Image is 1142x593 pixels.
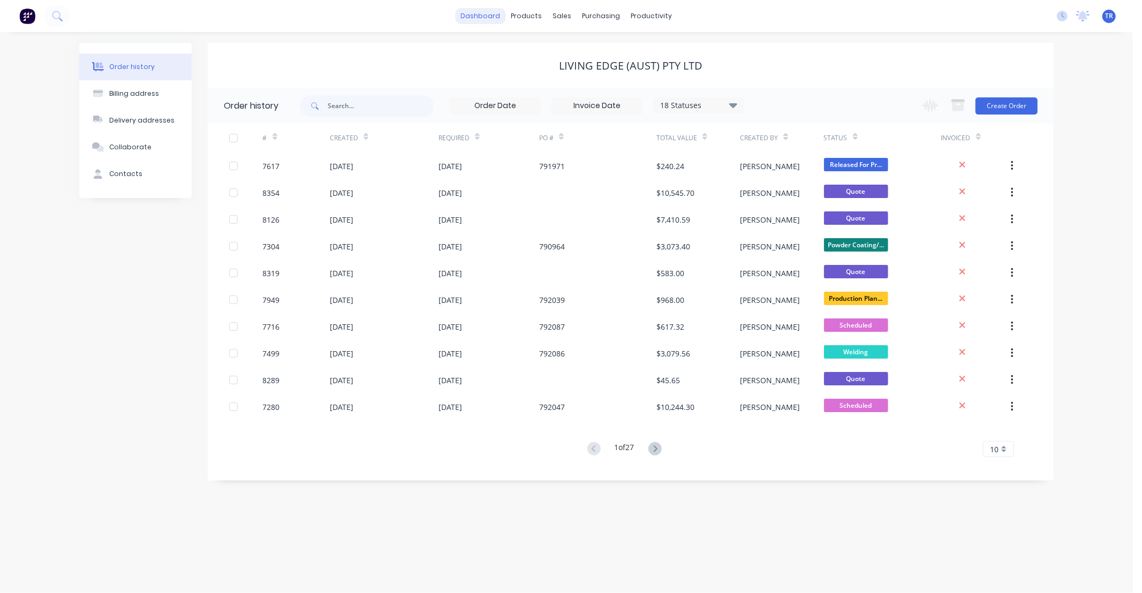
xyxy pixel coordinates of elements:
[824,123,941,153] div: Status
[263,294,280,306] div: 7949
[263,375,280,386] div: 8289
[438,161,462,172] div: [DATE]
[438,133,470,143] div: Required
[539,123,656,153] div: PO #
[740,401,800,413] div: [PERSON_NAME]
[656,294,684,306] div: $968.00
[438,321,462,332] div: [DATE]
[539,133,554,143] div: PO #
[577,8,626,24] div: purchasing
[438,214,462,225] div: [DATE]
[330,321,353,332] div: [DATE]
[740,321,800,332] div: [PERSON_NAME]
[438,348,462,359] div: [DATE]
[539,321,565,332] div: 792087
[79,134,192,161] button: Collaborate
[456,8,506,24] a: dashboard
[330,123,438,153] div: Created
[656,401,694,413] div: $10,244.30
[19,8,35,24] img: Factory
[109,116,175,125] div: Delivery addresses
[740,294,800,306] div: [PERSON_NAME]
[656,268,684,279] div: $583.00
[941,123,1008,153] div: Invoiced
[824,158,888,171] span: Released For Pr...
[330,375,353,386] div: [DATE]
[656,214,690,225] div: $7,410.59
[615,442,634,457] div: 1 of 27
[559,59,702,72] div: Living Edge (Aust) Pty Ltd
[79,54,192,80] button: Order history
[990,444,999,455] span: 10
[263,161,280,172] div: 7617
[79,80,192,107] button: Billing address
[740,348,800,359] div: [PERSON_NAME]
[539,294,565,306] div: 792039
[656,348,690,359] div: $3,079.56
[824,318,888,332] span: Scheduled
[109,169,142,179] div: Contacts
[975,97,1038,115] button: Create Order
[263,241,280,252] div: 7304
[824,211,888,225] span: Quote
[824,133,848,143] div: Status
[330,348,353,359] div: [DATE]
[539,401,565,413] div: 792047
[548,8,577,24] div: sales
[740,133,778,143] div: Created By
[824,292,888,305] span: Production Plan...
[626,8,678,24] div: productivity
[330,268,353,279] div: [DATE]
[824,265,888,278] span: Quote
[941,133,971,143] div: Invoiced
[740,161,800,172] div: [PERSON_NAME]
[438,187,462,199] div: [DATE]
[539,161,565,172] div: 791971
[506,8,548,24] div: products
[224,100,278,112] div: Order history
[824,238,888,252] span: Powder Coating/...
[824,345,888,359] span: Welding
[79,161,192,187] button: Contacts
[656,241,690,252] div: $3,073.40
[79,107,192,134] button: Delivery addresses
[656,133,697,143] div: Total Value
[330,214,353,225] div: [DATE]
[438,294,462,306] div: [DATE]
[330,133,358,143] div: Created
[656,321,684,332] div: $617.32
[656,161,684,172] div: $240.24
[263,268,280,279] div: 8319
[330,294,353,306] div: [DATE]
[656,375,680,386] div: $45.65
[824,185,888,198] span: Quote
[539,241,565,252] div: 790964
[740,268,800,279] div: [PERSON_NAME]
[263,187,280,199] div: 8354
[450,98,540,114] input: Order Date
[740,123,823,153] div: Created By
[552,98,642,114] input: Invoice Date
[109,142,152,152] div: Collaborate
[109,89,159,98] div: Billing address
[330,187,353,199] div: [DATE]
[539,348,565,359] div: 792086
[263,321,280,332] div: 7716
[740,187,800,199] div: [PERSON_NAME]
[438,123,539,153] div: Required
[438,401,462,413] div: [DATE]
[330,401,353,413] div: [DATE]
[263,348,280,359] div: 7499
[438,375,462,386] div: [DATE]
[740,214,800,225] div: [PERSON_NAME]
[1105,11,1113,21] span: TR
[330,161,353,172] div: [DATE]
[263,133,267,143] div: #
[740,375,800,386] div: [PERSON_NAME]
[656,187,694,199] div: $10,545.70
[656,123,740,153] div: Total Value
[740,241,800,252] div: [PERSON_NAME]
[263,123,330,153] div: #
[109,62,155,72] div: Order history
[654,100,744,111] div: 18 Statuses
